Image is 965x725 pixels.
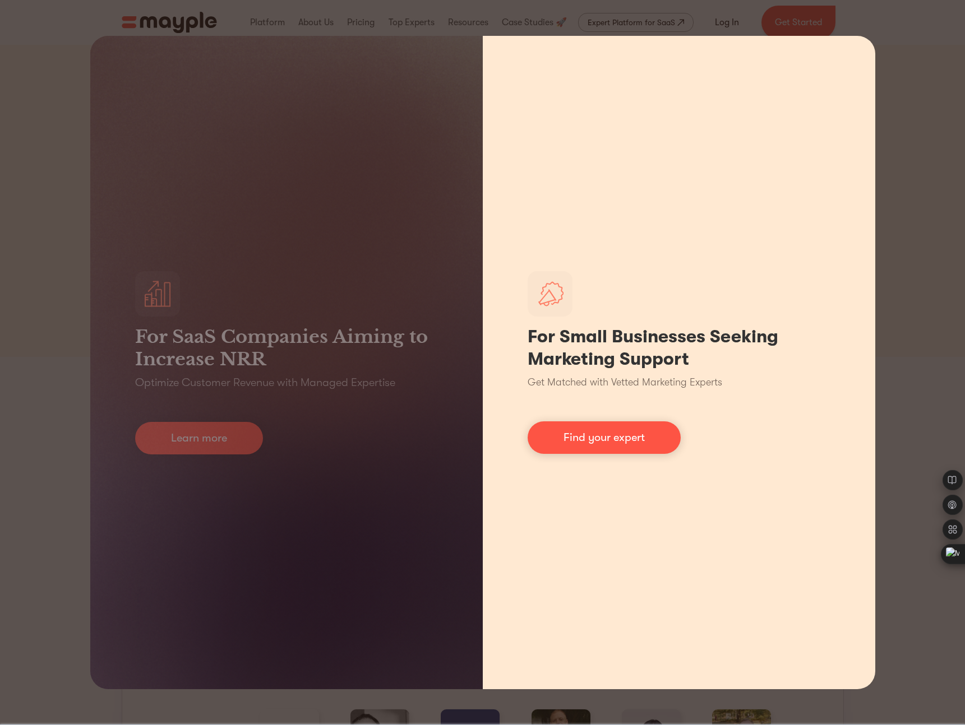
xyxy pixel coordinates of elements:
h3: For SaaS Companies Aiming to Increase NRR [135,326,438,370]
h1: For Small Businesses Seeking Marketing Support [528,326,830,370]
a: Find your expert [528,421,681,454]
p: Get Matched with Vetted Marketing Experts [528,375,722,390]
p: Optimize Customer Revenue with Managed Expertise [135,375,395,391]
a: Learn more [135,422,263,454]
